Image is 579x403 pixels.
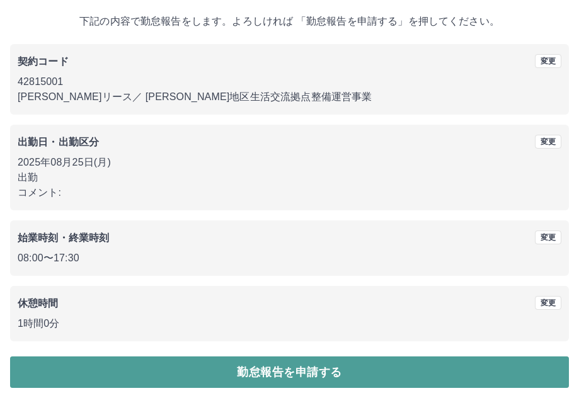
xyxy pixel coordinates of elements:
b: 始業時刻・終業時刻 [18,232,109,243]
p: コメント: [18,185,561,200]
p: 1時間0分 [18,316,561,331]
p: [PERSON_NAME]リース ／ [PERSON_NAME]地区生活交流拠点整備運営事業 [18,89,561,105]
button: 変更 [535,135,561,149]
p: 08:00 〜 17:30 [18,251,561,266]
b: 休憩時間 [18,298,59,309]
button: 勤怠報告を申請する [10,356,569,388]
p: 2025年08月25日(月) [18,155,561,170]
b: 契約コード [18,56,69,67]
button: 変更 [535,296,561,310]
p: 出勤 [18,170,561,185]
p: 42815001 [18,74,561,89]
button: 変更 [535,54,561,68]
b: 出勤日・出勤区分 [18,137,99,147]
p: 下記の内容で勤怠報告をします。よろしければ 「勤怠報告を申請する」を押してください。 [10,14,569,29]
button: 変更 [535,230,561,244]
